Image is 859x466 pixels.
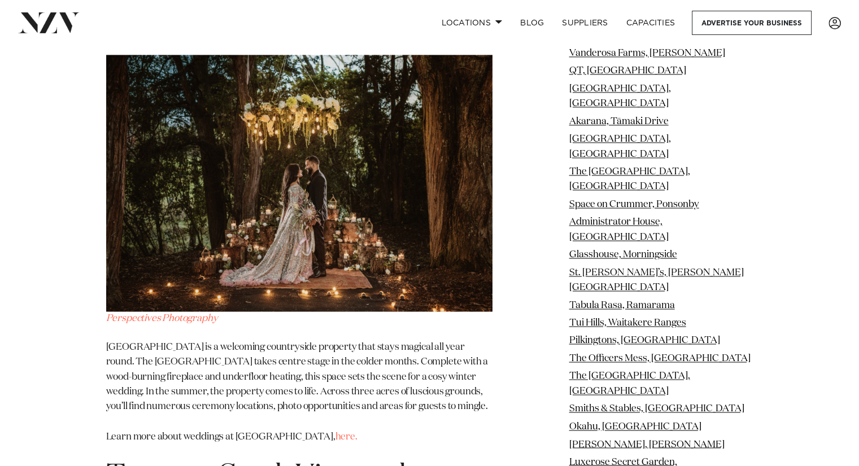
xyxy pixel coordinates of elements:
[569,200,699,209] a: Space on Crummer, Ponsonby
[569,268,744,292] a: St. [PERSON_NAME]’s, [PERSON_NAME][GEOGRAPHIC_DATA]
[569,318,686,328] a: Tui Hills, Waitakere Ranges
[569,354,751,363] a: The Officers Mess, [GEOGRAPHIC_DATA]
[569,250,677,260] a: Glasshouse, Morningside
[569,49,725,58] a: Vanderosa Farms, [PERSON_NAME]
[511,11,553,35] a: BLOG
[569,439,725,449] a: [PERSON_NAME], [PERSON_NAME]
[569,372,690,396] a: The [GEOGRAPHIC_DATA], [GEOGRAPHIC_DATA]
[569,134,671,159] a: [GEOGRAPHIC_DATA], [GEOGRAPHIC_DATA]
[569,404,744,414] a: Smiths & Stables, [GEOGRAPHIC_DATA]
[335,432,357,441] a: here.
[569,117,669,126] a: Akarana, Tāmaki Drive
[569,301,675,310] a: Tabula Rasa, Ramarama
[569,84,671,108] a: [GEOGRAPHIC_DATA], [GEOGRAPHIC_DATA]
[553,11,617,35] a: SUPPLIERS
[617,11,684,35] a: Capacities
[569,67,686,76] a: QT, [GEOGRAPHIC_DATA]
[106,314,218,323] a: Perspectives Photography
[106,342,489,441] span: [GEOGRAPHIC_DATA] is a welcoming countryside property that stays magical all year round. The [GEO...
[432,11,511,35] a: Locations
[18,12,80,33] img: nzv-logo.png
[569,218,669,242] a: Administrator House, [GEOGRAPHIC_DATA]
[569,422,701,432] a: Okahu, [GEOGRAPHIC_DATA]
[569,336,720,346] a: Pilkingtons, [GEOGRAPHIC_DATA]
[692,11,812,35] a: Advertise your business
[569,167,690,191] a: The [GEOGRAPHIC_DATA], [GEOGRAPHIC_DATA]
